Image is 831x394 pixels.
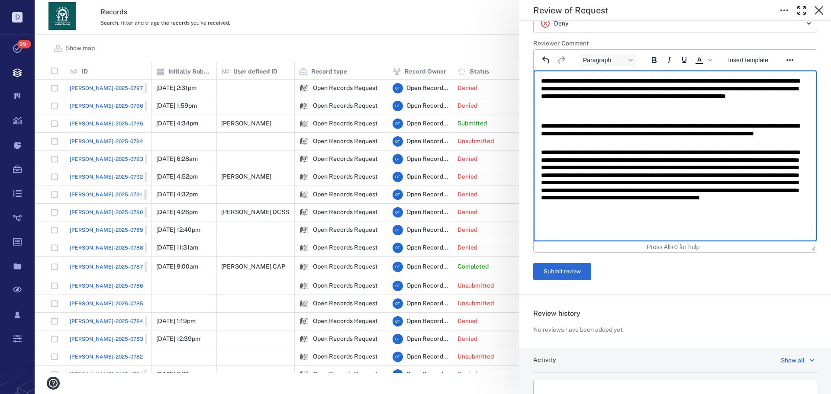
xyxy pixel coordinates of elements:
[677,54,692,66] button: Underline
[7,7,276,15] body: Rich Text Area. Press ALT-0 for help.
[628,243,719,250] div: Press Alt+0 for help
[533,326,624,334] p: No reviews have been added yet.
[692,54,714,66] div: Text color Black
[725,54,772,66] button: Insert template
[793,2,810,19] button: Toggle Fullscreen
[533,5,609,16] h5: Review of Request
[533,39,817,48] h6: Reviewer Comment
[533,308,817,319] h6: Review history
[810,2,828,19] button: Close
[811,243,815,251] div: Press the Up and Down arrow keys to resize the editor.
[554,19,569,28] p: Deny
[12,12,23,22] p: D
[783,54,797,66] button: Reveal or hide additional toolbar items
[17,40,31,48] span: 99+
[580,54,636,66] button: Block Paragraph
[554,54,569,66] button: Redo
[539,54,554,66] button: Undo
[534,70,817,241] iframe: Rich Text Area
[728,57,768,64] span: Insert template
[647,54,661,66] button: Bold
[533,356,556,365] h6: Activity
[781,355,805,365] div: Show all
[533,263,591,280] button: Submit review
[583,57,625,64] span: Paragraph
[19,6,37,14] span: Help
[662,54,676,66] button: Italic
[776,2,793,19] button: Toggle to Edit Boxes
